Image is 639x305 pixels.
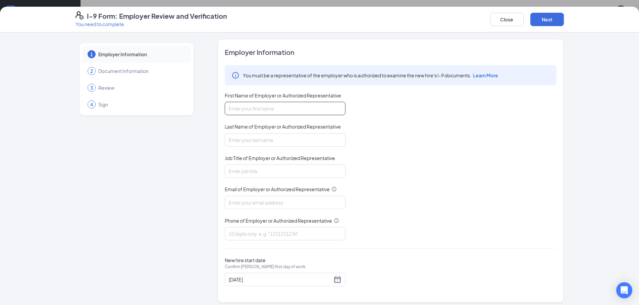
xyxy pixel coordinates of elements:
[490,13,524,26] button: Close
[90,84,93,91] span: 3
[98,68,184,74] span: Document Information
[229,276,332,283] input: 08/27/2025
[225,164,345,178] input: Enter job title
[225,263,306,270] span: Confirm [PERSON_NAME] first day of work
[98,51,184,58] span: Employer Information
[98,101,184,108] span: Sign
[331,186,337,192] svg: Info
[471,72,498,78] a: Learn More
[225,133,345,147] input: Enter your last name
[334,218,339,223] svg: Info
[225,102,345,115] input: Enter your first name
[473,72,498,78] span: Learn More
[75,11,84,19] svg: FormI9EVerifyIcon
[243,72,498,79] span: You must be a representative of the employer who is authorized to examine the new hire's I-9 docu...
[90,51,93,58] span: 1
[87,11,227,21] h4: I-9 Form: Employer Review and Verification
[225,92,341,99] span: First Name of Employer or Authorized Representative
[225,155,335,161] span: Job Title of Employer or Authorized Representative
[616,282,632,298] div: Open Intercom Messenger
[225,48,556,57] span: Employer Information
[225,196,345,209] input: Enter your email address
[98,84,184,91] span: Review
[231,71,239,79] svg: Info
[225,123,341,130] span: Last Name of Employer or Authorized Representative
[90,101,93,108] span: 4
[225,227,345,240] input: 10 digits only, e.g. "1231231234"
[225,257,306,277] span: New hire start date
[90,68,93,74] span: 2
[530,13,564,26] button: Next
[225,186,330,193] span: Email of Employer or Authorized Representative
[225,217,332,224] span: Phone of Employer or Authorized Representative
[75,21,227,27] p: You need to complete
